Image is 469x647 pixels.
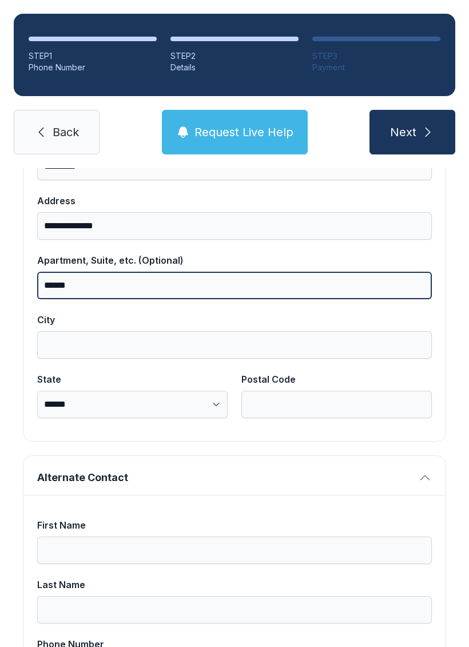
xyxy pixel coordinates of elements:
[23,456,446,495] button: Alternate Contact
[170,50,299,62] div: STEP 2
[312,50,440,62] div: STEP 3
[241,391,432,418] input: Postal Code
[37,331,432,359] input: City
[37,537,432,564] input: First Name
[194,124,293,140] span: Request Live Help
[390,124,416,140] span: Next
[37,253,432,267] div: Apartment, Suite, etc. (Optional)
[312,62,440,73] div: Payment
[29,50,157,62] div: STEP 1
[53,124,79,140] span: Back
[37,272,432,299] input: Apartment, Suite, etc. (Optional)
[37,391,228,418] select: State
[37,372,228,386] div: State
[37,596,432,624] input: Last Name
[37,470,414,486] span: Alternate Contact
[29,62,157,73] div: Phone Number
[37,578,432,592] div: Last Name
[37,518,432,532] div: First Name
[37,313,432,327] div: City
[241,372,432,386] div: Postal Code
[37,194,432,208] div: Address
[170,62,299,73] div: Details
[37,212,432,240] input: Address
